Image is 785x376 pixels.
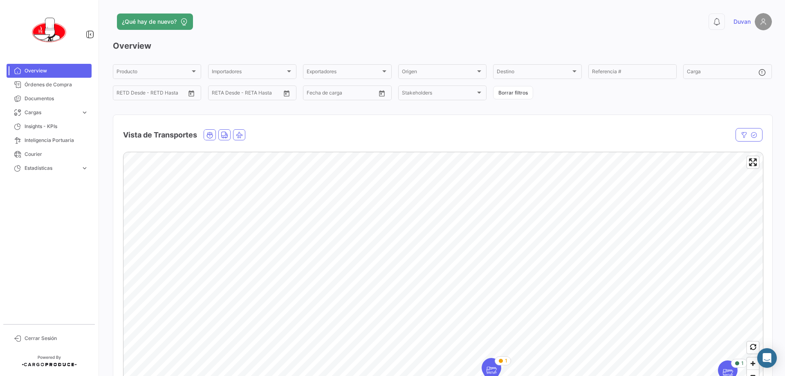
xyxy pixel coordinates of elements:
span: Courier [25,151,88,158]
input: Desde [307,91,321,97]
button: Open calendar [185,87,197,99]
a: Inteligencia Portuaria [7,133,92,147]
button: Enter fullscreen [747,156,759,168]
button: Ocean [204,130,215,140]
span: Órdenes de Compra [25,81,88,88]
a: Courier [7,147,92,161]
img: placeholder-user.png [755,13,772,30]
span: Cargas [25,109,78,116]
span: 1 [741,360,744,367]
span: expand_more [81,164,88,172]
span: Overview [25,67,88,74]
input: Hasta [137,91,170,97]
span: Producto [117,70,190,76]
button: Open calendar [280,87,293,99]
span: ¿Qué hay de nuevo? [122,18,177,26]
h4: Vista de Transportes [123,129,197,141]
span: Importadores [212,70,285,76]
a: Documentos [7,92,92,106]
button: Air [233,130,245,140]
button: Zoom in [747,358,759,369]
button: Open calendar [376,87,388,99]
button: ¿Qué hay de nuevo? [117,14,193,30]
span: 1 [505,357,507,365]
input: Desde [212,91,227,97]
span: Insights - KPIs [25,123,88,130]
span: Stakeholders [402,91,475,97]
button: Borrar filtros [493,86,533,99]
input: Hasta [327,91,360,97]
img: 0621d632-ab00-45ba-b411-ac9e9fb3f036.png [29,10,70,51]
div: Abrir Intercom Messenger [757,348,777,368]
span: Documentos [25,95,88,102]
span: expand_more [81,109,88,116]
a: Overview [7,64,92,78]
span: Destino [497,70,570,76]
span: Origen [402,70,475,76]
input: Desde [117,91,131,97]
span: Inteligencia Portuaria [25,137,88,144]
span: Estadísticas [25,164,78,172]
h3: Overview [113,40,772,52]
span: Duvan [733,18,751,26]
a: Insights - KPIs [7,119,92,133]
a: Órdenes de Compra [7,78,92,92]
input: Hasta [232,91,265,97]
span: Exportadores [307,70,380,76]
button: Land [219,130,230,140]
span: Cerrar Sesión [25,335,88,342]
